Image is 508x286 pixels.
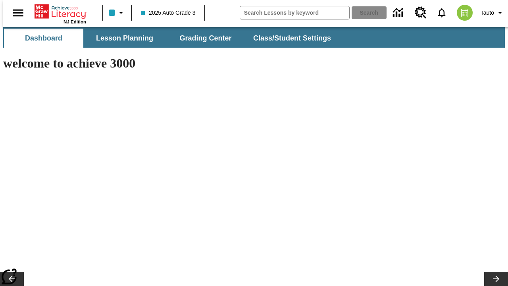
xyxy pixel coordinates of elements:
span: 2025 Auto Grade 3 [141,9,196,17]
button: Select a new avatar [452,2,477,23]
button: Lesson carousel, Next [484,272,508,286]
span: NJ Edition [63,19,86,24]
div: Home [35,3,86,24]
span: Grading Center [179,34,231,43]
a: Resource Center, Will open in new tab [410,2,431,23]
span: Lesson Planning [96,34,153,43]
button: Dashboard [4,29,83,48]
a: Notifications [431,2,452,23]
div: SubNavbar [3,29,338,48]
span: Class/Student Settings [253,34,331,43]
a: Data Center [388,2,410,24]
button: Lesson Planning [85,29,164,48]
button: Class color is light blue. Change class color [106,6,129,20]
button: Class/Student Settings [247,29,337,48]
button: Grading Center [166,29,245,48]
div: SubNavbar [3,27,505,48]
span: Dashboard [25,34,62,43]
span: Tauto [481,9,494,17]
a: Home [35,4,86,19]
input: search field [240,6,349,19]
h1: welcome to achieve 3000 [3,56,346,71]
button: Profile/Settings [477,6,508,20]
img: avatar image [457,5,473,21]
button: Open side menu [6,1,30,25]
